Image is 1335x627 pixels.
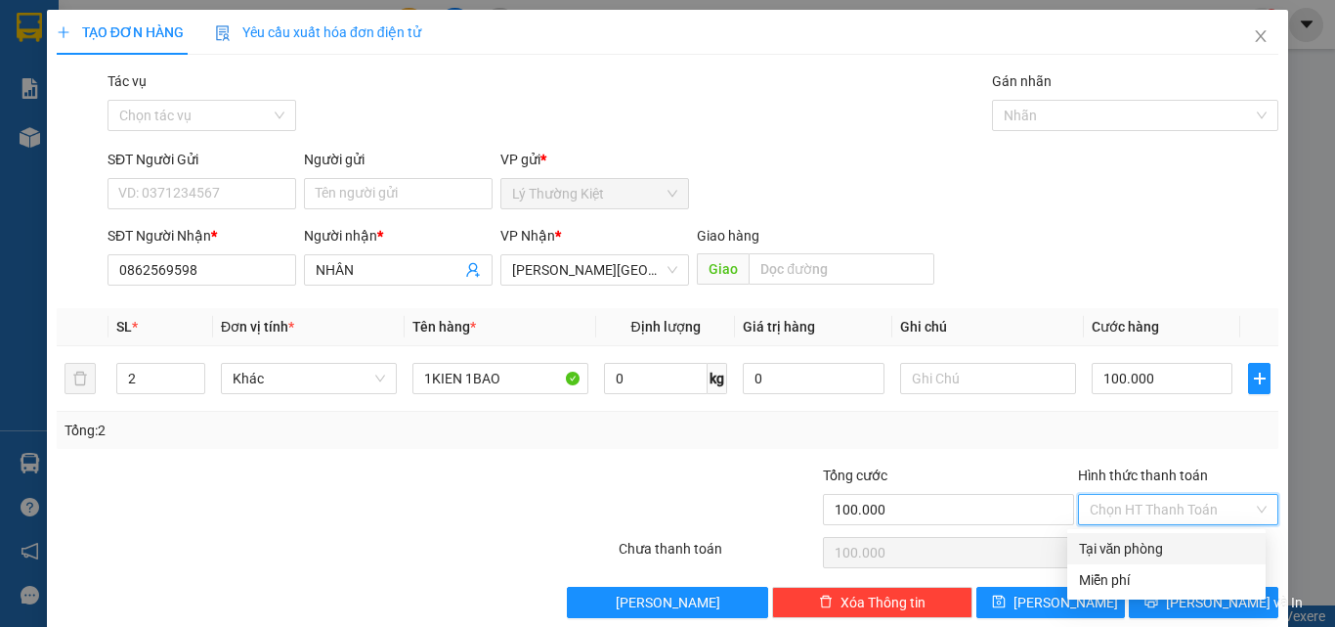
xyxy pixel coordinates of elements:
button: Close [1233,10,1288,65]
button: deleteXóa Thông tin [772,587,972,618]
span: Giá trị hàng [743,319,815,335]
span: SL [116,319,132,335]
input: Ghi Chú [900,363,1076,394]
div: Tổng: 2 [65,420,517,441]
input: 0 [743,363,883,394]
span: Khác [233,364,385,393]
span: [PERSON_NAME] [1013,592,1118,613]
input: VD: Bàn, Ghế [412,363,588,394]
span: TẠO ĐƠN HÀNG [57,24,184,40]
span: user-add [465,262,481,278]
span: printer [1144,595,1158,610]
div: Tại văn phòng [1079,538,1254,560]
span: Tổng cước [823,468,887,483]
div: SĐT Người Gửi [108,149,296,170]
span: Định lượng [630,319,700,335]
div: Người nhận [304,225,493,246]
span: Tên hàng [412,319,476,335]
div: VP gửi [500,149,689,170]
button: [PERSON_NAME] [567,587,767,618]
span: plus [1249,371,1270,386]
span: close [1253,28,1269,44]
span: Lý Thường Kiệt [512,179,677,208]
span: Đơn vị tính [221,319,294,335]
label: Tác vụ [108,73,147,89]
button: save[PERSON_NAME] [976,587,1126,618]
button: delete [65,363,96,394]
button: printer[PERSON_NAME] và In [1129,587,1278,618]
div: Chưa thanh toán [617,538,821,572]
img: icon [215,25,231,41]
th: Ghi chú [892,308,1084,346]
label: Gán nhãn [992,73,1052,89]
span: delete [819,595,833,610]
span: plus [57,25,70,39]
span: [PERSON_NAME] và In [1166,592,1303,613]
div: Miễn phí [1079,569,1254,591]
span: Dương Minh Châu [512,255,677,285]
span: kg [708,363,727,394]
button: plus [1248,363,1270,394]
span: Giao [697,253,749,285]
span: Xóa Thông tin [840,592,926,613]
label: Hình thức thanh toán [1078,468,1208,483]
span: VP Nhận [500,228,555,244]
span: save [992,595,1006,610]
span: Cước hàng [1092,319,1159,335]
span: [PERSON_NAME] [616,592,720,613]
input: Dọc đường [749,253,934,285]
div: SĐT Người Nhận [108,225,296,246]
div: Người gửi [304,149,493,170]
span: Yêu cầu xuất hóa đơn điện tử [215,24,421,40]
span: Giao hàng [697,228,759,244]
